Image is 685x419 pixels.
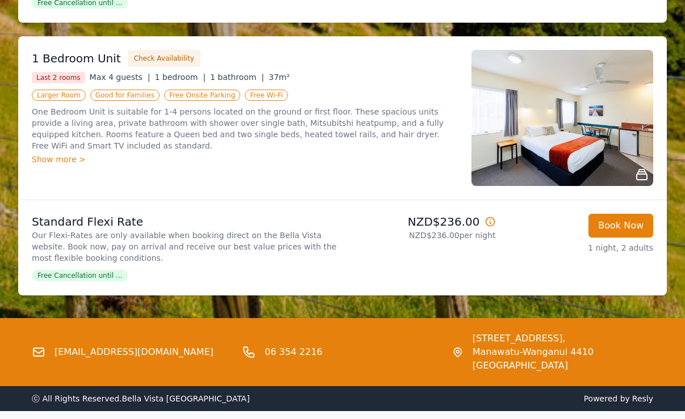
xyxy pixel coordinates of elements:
a: 06 354 2216 [265,345,323,359]
a: [EMAIL_ADDRESS][DOMAIN_NAME] [55,345,214,359]
p: 1 night, 2 adults [505,242,654,253]
p: NZD$236.00 [347,214,496,230]
span: 37m² [269,73,290,82]
span: 1 bedroom | [154,73,206,82]
span: Last 2 rooms [32,72,85,83]
span: Good for Families [90,90,160,101]
button: Book Now [588,214,653,238]
span: Free Cancellation until ... [32,270,128,281]
div: Show more > [32,154,458,165]
span: Manawatu-Wanganui 4410 [GEOGRAPHIC_DATA] [473,345,653,373]
p: One Bedroom Unit is suitable for 1-4 persons located on the ground or first floor. These spacious... [32,106,458,151]
span: [STREET_ADDRESS], [473,332,653,345]
span: Free Onsite Parking [164,90,240,101]
p: Standard Flexi Rate [32,214,338,230]
button: Check Availability [128,50,201,67]
span: Larger Room [32,90,86,101]
h3: 1 Bedroom Unit [32,50,121,66]
span: Powered by [347,393,653,404]
p: Our Flexi-Rates are only available when booking direct on the Bella Vista website. Book now, pay ... [32,230,338,264]
p: NZD$236.00 per night [347,230,496,241]
span: Max 4 guests | [90,73,151,82]
span: ⓒ All Rights Reserved. Bella Vista [GEOGRAPHIC_DATA] [32,394,250,403]
span: 1 bathroom | [210,73,264,82]
span: Free Wi-Fi [245,90,288,101]
a: Resly [632,394,653,403]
